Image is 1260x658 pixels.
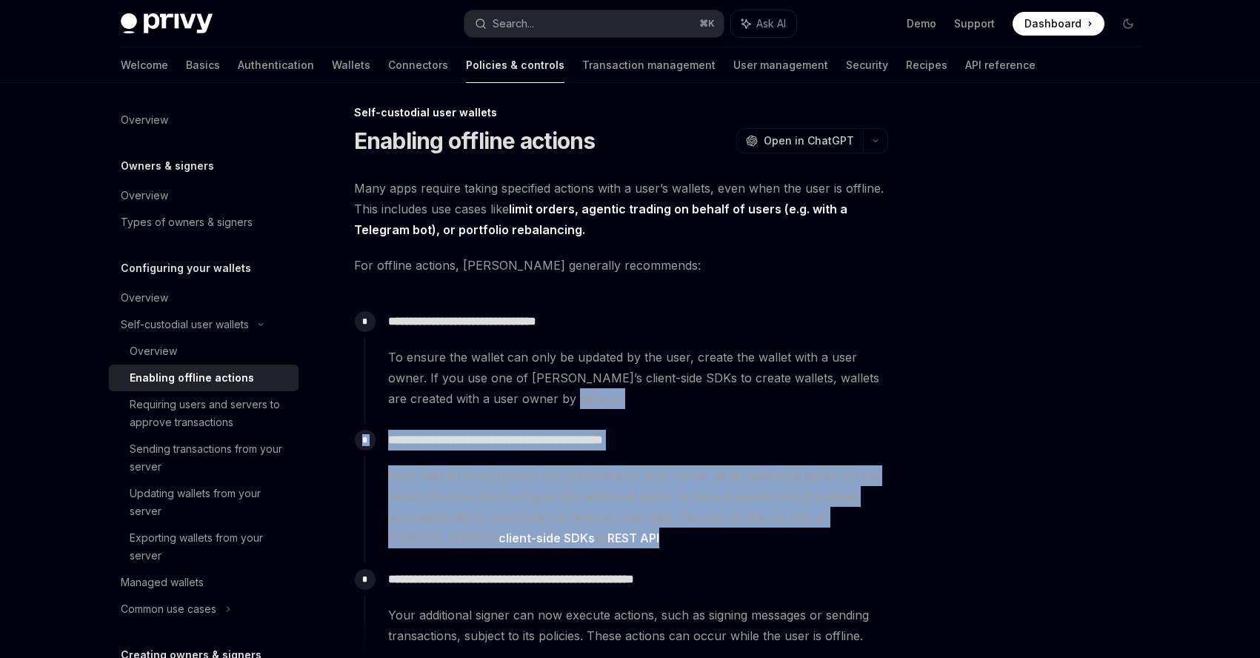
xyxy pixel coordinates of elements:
[756,16,786,31] span: Ask AI
[354,127,596,154] h1: Enabling offline actions
[109,436,299,480] a: Sending transactions from your server
[109,525,299,569] a: Exporting wallets from your server
[354,178,888,240] span: Many apps require taking specified actions with a user’s wallets, even when the user is offline. ...
[121,111,168,129] div: Overview
[965,47,1036,83] a: API reference
[109,569,299,596] a: Managed wallets
[493,15,534,33] div: Search...
[466,47,564,83] a: Policies & controls
[607,531,659,546] a: REST API
[121,157,214,175] h5: Owners & signers
[121,259,251,277] h5: Configuring your wallets
[121,289,168,307] div: Overview
[733,47,828,83] a: User management
[1013,12,1104,36] a: Dashboard
[109,107,299,133] a: Overview
[109,391,299,436] a: Requiring users and servers to approve transactions
[388,605,887,646] span: Your additional signer can now execute actions, such as signing messages or sending transactions,...
[130,485,290,520] div: Updating wallets from your server
[582,47,716,83] a: Transaction management
[121,47,168,83] a: Welcome
[109,285,299,311] a: Overview
[846,47,888,83] a: Security
[736,128,863,153] button: Open in ChatGPT
[109,480,299,525] a: Updating wallets from your server
[121,600,216,618] div: Common use cases
[906,47,947,83] a: Recipes
[109,338,299,365] a: Overview
[764,133,854,148] span: Open in ChatGPT
[388,347,887,409] span: To ensure the wallet can only be updated by the user, create the wallet with a user owner. If you...
[109,365,299,391] a: Enabling offline actions
[186,47,220,83] a: Basics
[130,529,290,565] div: Exporting wallets from your server
[130,369,254,387] div: Enabling offline actions
[499,531,595,546] a: client-side SDKs
[121,574,204,591] div: Managed wallets
[954,16,995,31] a: Support
[354,255,888,276] span: For offline actions, [PERSON_NAME] generally recommends:
[354,202,847,237] strong: limit orders, agentic trading on behalf of users (e.g. with a Telegram bot), or portfolio rebalan...
[907,16,936,31] a: Demo
[121,187,168,205] div: Overview
[109,209,299,236] a: Types of owners & signers
[464,10,724,37] button: Search...⌘K
[731,10,796,37] button: Ask AI
[109,182,299,209] a: Overview
[238,47,314,83] a: Authentication
[388,465,887,548] span: Next, add an authorization key controlled by your server as an additional signer on the wallet. Y...
[121,316,249,333] div: Self-custodial user wallets
[1116,12,1140,36] button: Toggle dark mode
[121,13,213,34] img: dark logo
[388,47,448,83] a: Connectors
[1024,16,1081,31] span: Dashboard
[121,213,253,231] div: Types of owners & signers
[130,440,290,476] div: Sending transactions from your server
[332,47,370,83] a: Wallets
[130,396,290,431] div: Requiring users and servers to approve transactions
[699,18,715,30] span: ⌘ K
[354,105,888,120] div: Self-custodial user wallets
[130,342,177,360] div: Overview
